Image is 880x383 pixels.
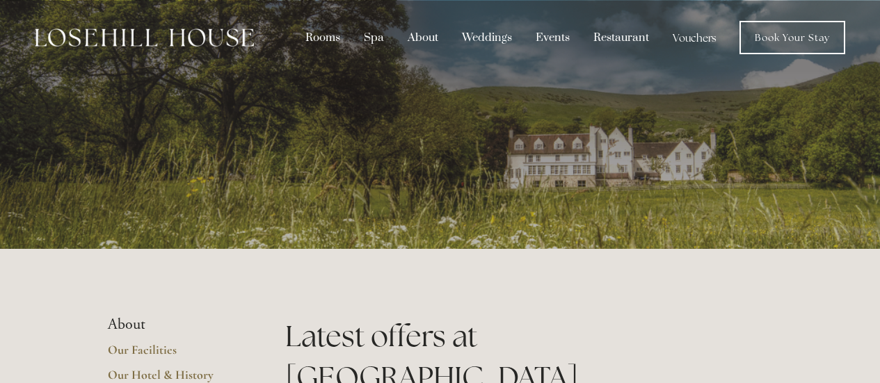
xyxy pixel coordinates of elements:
div: Rooms [295,24,351,51]
div: Spa [353,24,394,51]
a: Vouchers [662,24,727,51]
a: Book Your Stay [739,21,845,54]
img: Losehill House [35,28,254,47]
div: Events [525,24,580,51]
a: Our Facilities [108,342,241,367]
li: About [108,316,241,334]
div: Weddings [451,24,522,51]
div: About [397,24,449,51]
div: Restaurant [583,24,659,51]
